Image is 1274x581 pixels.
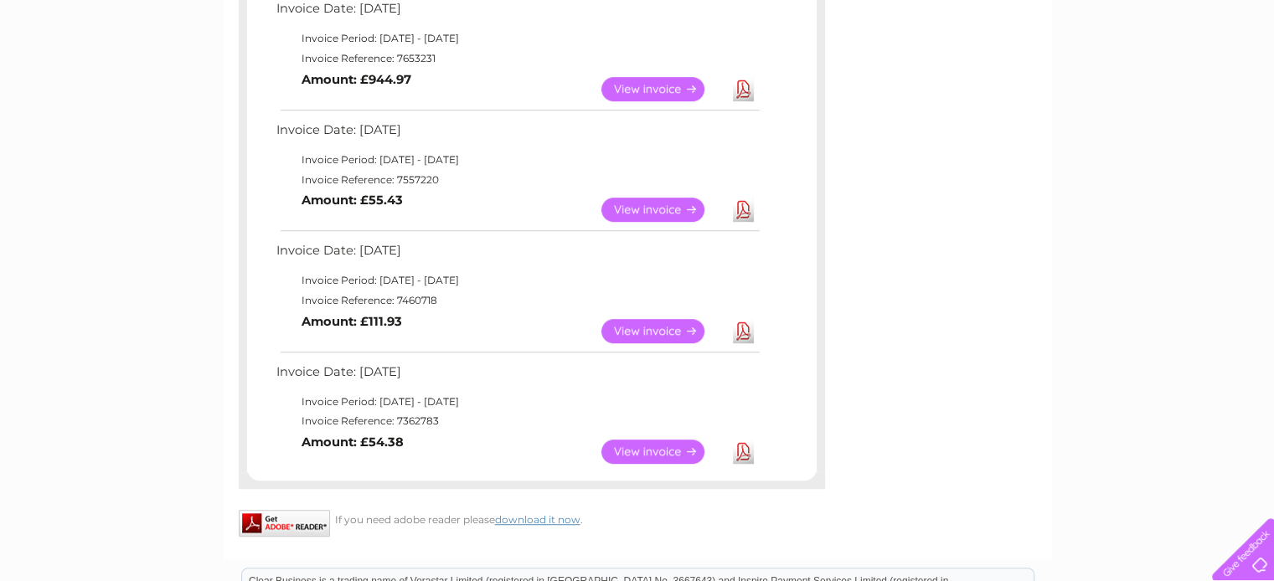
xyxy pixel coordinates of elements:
td: Invoice Reference: 7460718 [272,290,762,311]
td: Invoice Date: [DATE] [272,119,762,150]
td: Invoice Reference: 7653231 [272,49,762,69]
b: Amount: £944.97 [302,72,411,87]
a: View [601,440,725,464]
a: 0333 014 3131 [958,8,1074,29]
a: View [601,319,725,343]
a: Water [979,71,1011,84]
a: Download [733,198,754,222]
div: If you need adobe reader please . [239,510,825,526]
b: Amount: £54.38 [302,434,404,450]
td: Invoice Date: [DATE] [272,361,762,392]
td: Invoice Date: [DATE] [272,239,762,270]
a: Blog [1128,71,1153,84]
img: logo.png [44,44,130,95]
a: Download [733,440,754,464]
a: Contact [1163,71,1204,84]
td: Invoice Period: [DATE] - [DATE] [272,392,762,412]
a: Log out [1219,71,1258,84]
b: Amount: £111.93 [302,314,402,329]
div: Clear Business is a trading name of Verastar Limited (registered in [GEOGRAPHIC_DATA] No. 3667643... [242,9,1034,81]
a: Download [733,319,754,343]
a: download it now [495,513,580,526]
b: Amount: £55.43 [302,193,403,208]
td: Invoice Period: [DATE] - [DATE] [272,150,762,170]
a: View [601,77,725,101]
td: Invoice Reference: 7557220 [272,170,762,190]
td: Invoice Period: [DATE] - [DATE] [272,270,762,290]
a: Download [733,77,754,101]
a: View [601,198,725,222]
td: Invoice Period: [DATE] - [DATE] [272,28,762,49]
a: Energy [1021,71,1058,84]
td: Invoice Reference: 7362783 [272,411,762,431]
a: Telecoms [1068,71,1118,84]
